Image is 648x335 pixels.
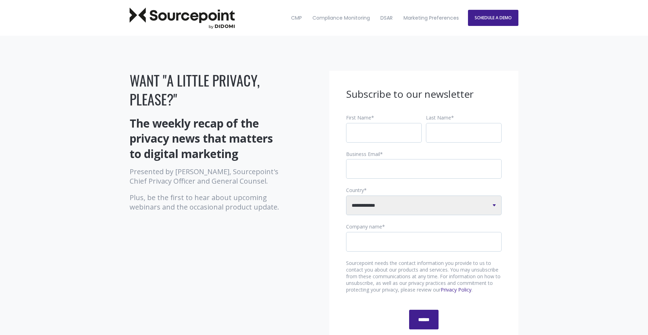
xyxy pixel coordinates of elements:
h3: Subscribe to our newsletter [346,88,502,101]
p: Sourcepoint needs the contact information you provide to us to contact you about our products and... [346,260,502,293]
p: Presented by [PERSON_NAME], Sourcepoint's Chief Privacy Officer and General Counsel. [130,167,285,186]
p: Plus, be the first to hear about upcoming webinars and the occasional product update. [130,193,285,212]
span: Last Name [426,114,451,121]
a: DSAR [376,3,397,33]
a: Compliance Monitoring [308,3,374,33]
h1: WANT "A LITTLE PRIVACY, PLEASE?" [130,71,285,109]
a: SCHEDULE A DEMO [468,10,518,26]
a: CMP [286,3,306,33]
span: Business Email [346,151,380,157]
span: First Name [346,114,371,121]
span: Company name [346,223,382,230]
a: Marketing Preferences [399,3,463,33]
img: Sourcepoint Logo Dark [130,7,235,29]
a: Privacy Policy [441,286,471,293]
strong: The weekly recap of the privacy news that matters to digital marketing [130,116,273,161]
nav: Desktop navigation [286,3,463,33]
span: Country [346,187,364,193]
